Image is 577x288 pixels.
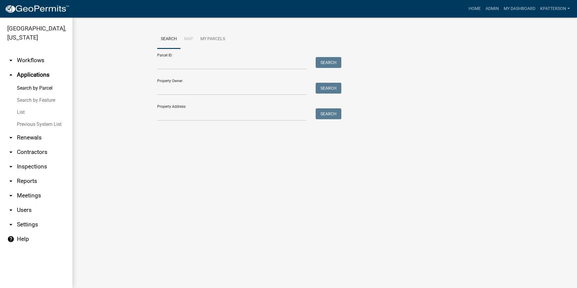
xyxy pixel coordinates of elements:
[7,57,14,64] i: arrow_drop_down
[157,30,180,49] a: Search
[7,178,14,185] i: arrow_drop_down
[316,57,341,68] button: Search
[7,163,14,170] i: arrow_drop_down
[7,221,14,228] i: arrow_drop_down
[316,108,341,119] button: Search
[538,3,572,14] a: KPATTERSON
[316,83,341,94] button: Search
[7,206,14,214] i: arrow_drop_down
[7,71,14,78] i: arrow_drop_up
[7,149,14,156] i: arrow_drop_down
[197,30,229,49] a: My Parcels
[7,134,14,141] i: arrow_drop_down
[7,192,14,199] i: arrow_drop_down
[466,3,483,14] a: Home
[483,3,501,14] a: Admin
[501,3,538,14] a: My Dashboard
[7,235,14,243] i: help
